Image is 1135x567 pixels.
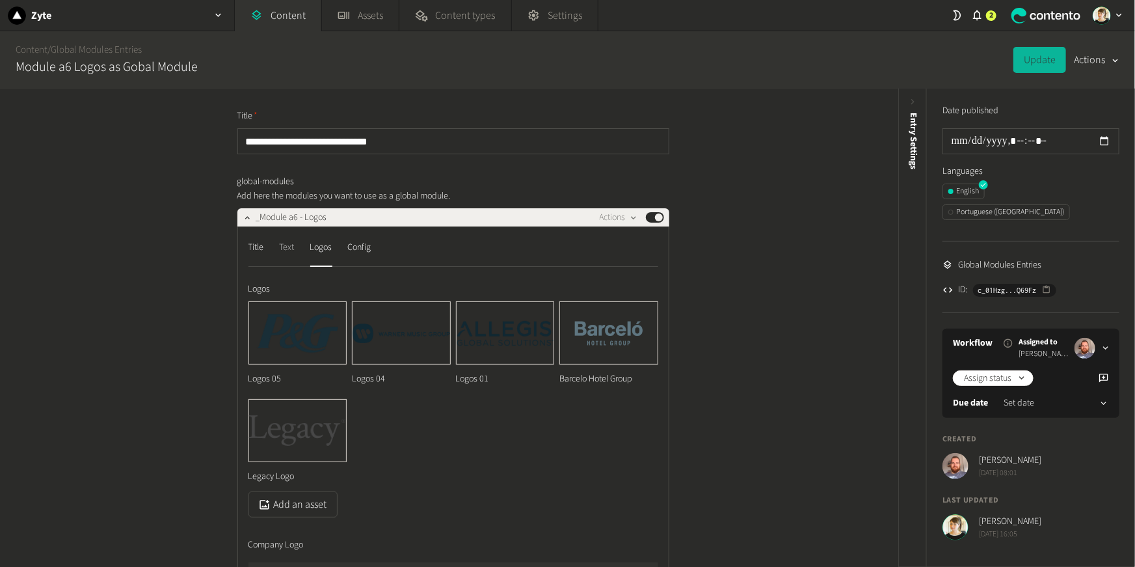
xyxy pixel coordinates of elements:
img: Erik Galiana Farell [942,453,968,479]
img: Linda Giuliano [1093,7,1111,25]
h4: Last updated [942,495,1119,506]
span: Assigned to [1019,337,1069,348]
span: [PERSON_NAME] [1019,348,1069,360]
img: Zyte [8,7,26,25]
label: Languages [942,165,1119,178]
button: English [942,184,985,199]
button: Portuguese ([GEOGRAPHIC_DATA]) [942,204,1070,220]
div: Legacy Logo [248,462,347,491]
span: Set date [1004,396,1034,410]
p: Add here the modules you want to use as a global module. [237,189,533,203]
button: Update [1013,47,1066,73]
span: c_01Hzg...Q69Fz [978,284,1037,296]
img: Linda Giuliano [942,514,968,540]
span: Entry Settings [907,113,920,169]
div: English [948,186,979,197]
span: [PERSON_NAME] [979,454,1041,467]
button: Actions [1074,47,1119,73]
h4: Created [942,434,1119,445]
span: Settings [548,8,582,23]
button: Actions [600,210,638,225]
span: Content types [436,8,496,23]
span: Global Modules Entries [959,258,1042,272]
span: [DATE] 08:01 [979,467,1041,479]
button: c_01Hzg...Q69Fz [973,284,1056,297]
div: Logos 04 [352,365,451,394]
a: Content [16,43,47,57]
label: Date published [942,104,998,118]
span: Title [237,109,258,123]
span: / [47,43,51,57]
img: Logos 05 [249,302,347,364]
img: Legacy Logo [249,400,347,462]
div: Config [348,237,371,258]
span: [PERSON_NAME] [979,515,1041,529]
span: 2 [989,10,993,21]
img: Erik Galiana Farell [1075,338,1095,359]
div: Logos 05 [248,365,347,394]
h2: Module a6 Logos as Gobal Module [16,57,198,77]
span: global-modules [237,175,295,189]
div: Title [248,237,264,258]
button: Add an asset [248,491,338,518]
span: [DATE] 16:05 [979,529,1041,540]
span: _Module a6 - Logos [256,211,327,225]
span: Assign status [964,372,1011,385]
div: Logos [310,237,332,258]
h2: Zyte [31,8,51,23]
div: Portuguese ([GEOGRAPHIC_DATA]) [948,206,1064,218]
span: Logos [248,283,271,296]
a: Workflow [953,337,993,350]
a: Global Modules Entries [51,43,142,57]
label: Due date [953,396,988,410]
div: Barcelo Hotel Group [559,365,658,394]
img: Logos 04 [353,302,450,364]
img: Logos 01 [457,302,554,364]
button: Assign status [953,370,1034,386]
div: Text [280,237,295,258]
span: ID: [959,283,968,297]
div: Logos 01 [456,365,555,394]
img: Barcelo Hotel Group [560,302,658,364]
span: Company Logo [248,538,304,552]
